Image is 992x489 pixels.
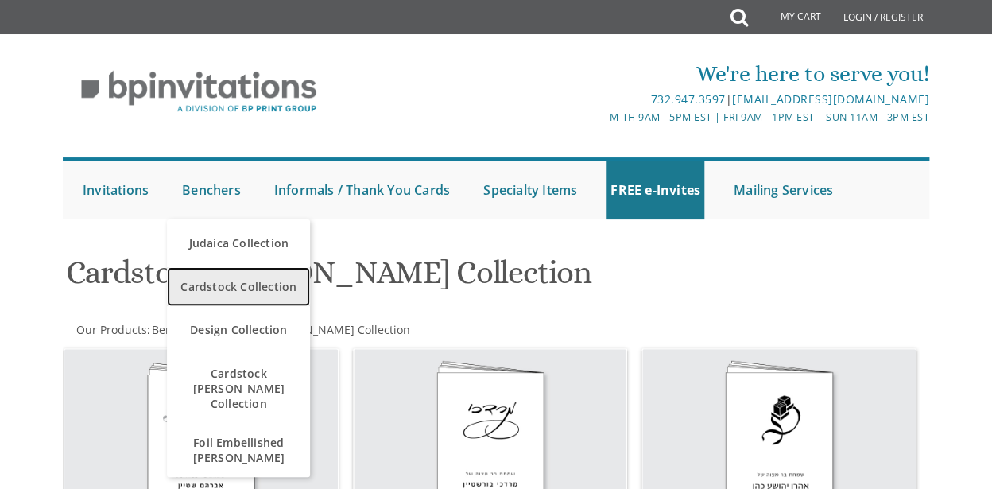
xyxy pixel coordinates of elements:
div: M-Th 9am - 5pm EST | Fri 9am - 1pm EST | Sun 11am - 3pm EST [352,109,929,126]
a: Benchers [178,161,245,219]
span: Cardstock Collection [171,271,306,302]
a: Informals / Thank You Cards [270,161,454,219]
a: Our Products [75,322,147,337]
a: FREE e-Invites [606,161,704,219]
div: | [352,90,929,109]
a: Judaica Collection [167,219,310,267]
a: Specialty Items [479,161,581,219]
h1: Cardstock [PERSON_NAME] Collection [66,255,632,302]
span: Benchers [152,322,202,337]
div: : [63,322,496,338]
a: Benchers [150,322,202,337]
a: Mailing Services [730,161,837,219]
a: 732.947.3597 [651,91,726,107]
a: Foil Embellished [PERSON_NAME] [167,423,310,477]
div: We're here to serve you! [352,58,929,90]
a: Design Collection [167,306,310,354]
span: Cardstock [PERSON_NAME] Collection [171,358,306,419]
img: BP Invitation Loft [63,59,335,125]
a: My Cart [746,2,832,33]
a: Cardstock [PERSON_NAME] Collection [167,354,310,423]
a: Invitations [79,161,153,219]
a: [EMAIL_ADDRESS][DOMAIN_NAME] [732,91,929,107]
a: Cardstock Collection [167,267,310,306]
span: Foil Embellished [PERSON_NAME] [171,427,306,473]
